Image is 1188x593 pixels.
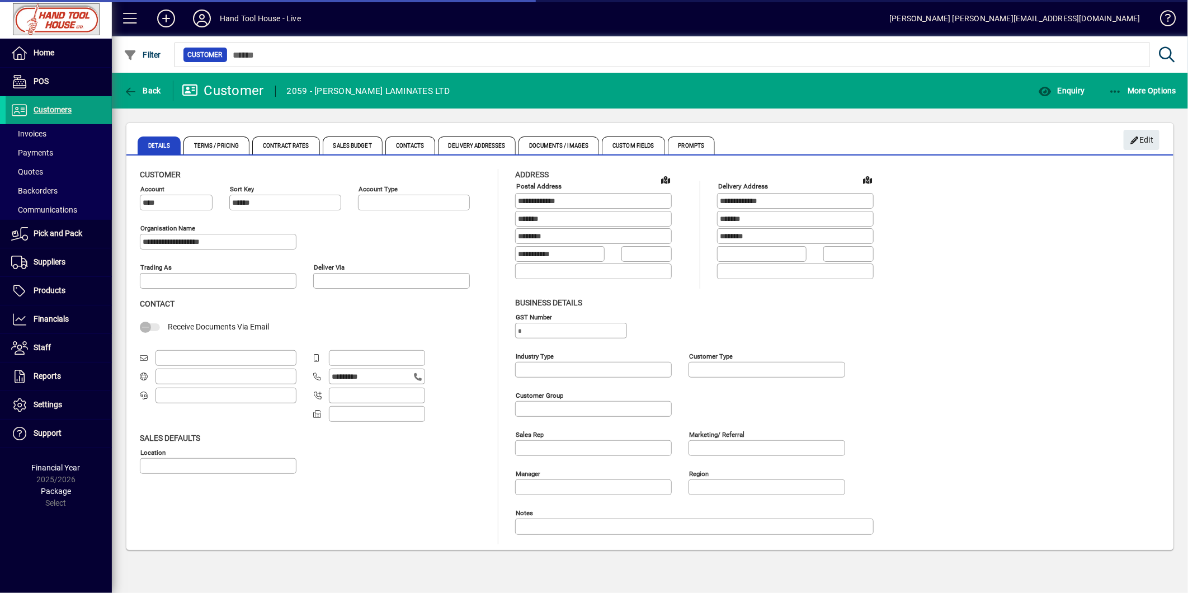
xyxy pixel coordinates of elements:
[11,148,53,157] span: Payments
[657,171,675,189] a: View on map
[6,277,112,305] a: Products
[6,143,112,162] a: Payments
[124,86,161,95] span: Back
[140,434,200,443] span: Sales defaults
[34,77,49,86] span: POS
[34,257,65,266] span: Suppliers
[515,298,582,307] span: Business details
[140,299,175,308] span: Contact
[183,137,250,154] span: Terms / Pricing
[34,343,51,352] span: Staff
[518,137,599,154] span: Documents / Images
[6,391,112,419] a: Settings
[34,105,72,114] span: Customers
[34,314,69,323] span: Financials
[6,363,112,390] a: Reports
[140,224,195,232] mat-label: Organisation name
[516,509,533,516] mat-label: Notes
[287,82,450,100] div: 2059 - [PERSON_NAME] LAMINATES LTD
[32,463,81,472] span: Financial Year
[602,137,664,154] span: Custom Fields
[148,8,184,29] button: Add
[6,420,112,448] a: Support
[34,229,82,238] span: Pick and Pack
[41,487,71,496] span: Package
[140,448,166,456] mat-label: Location
[515,170,549,179] span: Address
[6,200,112,219] a: Communications
[112,81,173,101] app-page-header-button: Back
[6,220,112,248] a: Pick and Pack
[140,263,172,271] mat-label: Trading as
[689,469,709,477] mat-label: Region
[121,45,164,65] button: Filter
[516,391,563,399] mat-label: Customer group
[11,167,43,176] span: Quotes
[252,137,319,154] span: Contract Rates
[124,50,161,59] span: Filter
[6,39,112,67] a: Home
[668,137,715,154] span: Prompts
[184,8,220,29] button: Profile
[121,81,164,101] button: Back
[323,137,383,154] span: Sales Budget
[1109,86,1177,95] span: More Options
[6,248,112,276] a: Suppliers
[182,82,264,100] div: Customer
[1124,130,1159,150] button: Edit
[140,170,181,179] span: Customer
[188,49,223,60] span: Customer
[689,430,744,438] mat-label: Marketing/ Referral
[516,313,552,321] mat-label: GST Number
[1106,81,1180,101] button: More Options
[11,205,77,214] span: Communications
[6,162,112,181] a: Quotes
[1152,2,1174,39] a: Knowledge Base
[6,68,112,96] a: POS
[34,286,65,295] span: Products
[438,137,516,154] span: Delivery Addresses
[689,352,733,360] mat-label: Customer type
[516,352,554,360] mat-label: Industry type
[6,124,112,143] a: Invoices
[1130,131,1154,149] span: Edit
[138,137,181,154] span: Details
[6,334,112,362] a: Staff
[34,429,62,437] span: Support
[1038,86,1085,95] span: Enquiry
[11,129,46,138] span: Invoices
[889,10,1140,27] div: [PERSON_NAME] [PERSON_NAME][EMAIL_ADDRESS][DOMAIN_NAME]
[11,186,58,195] span: Backorders
[314,263,345,271] mat-label: Deliver via
[6,305,112,333] a: Financials
[516,469,540,477] mat-label: Manager
[168,322,269,331] span: Receive Documents Via Email
[34,371,61,380] span: Reports
[34,400,62,409] span: Settings
[359,185,398,193] mat-label: Account Type
[859,171,876,189] a: View on map
[34,48,54,57] span: Home
[230,185,254,193] mat-label: Sort key
[385,137,435,154] span: Contacts
[220,10,301,27] div: Hand Tool House - Live
[516,430,544,438] mat-label: Sales rep
[6,181,112,200] a: Backorders
[1035,81,1087,101] button: Enquiry
[140,185,164,193] mat-label: Account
